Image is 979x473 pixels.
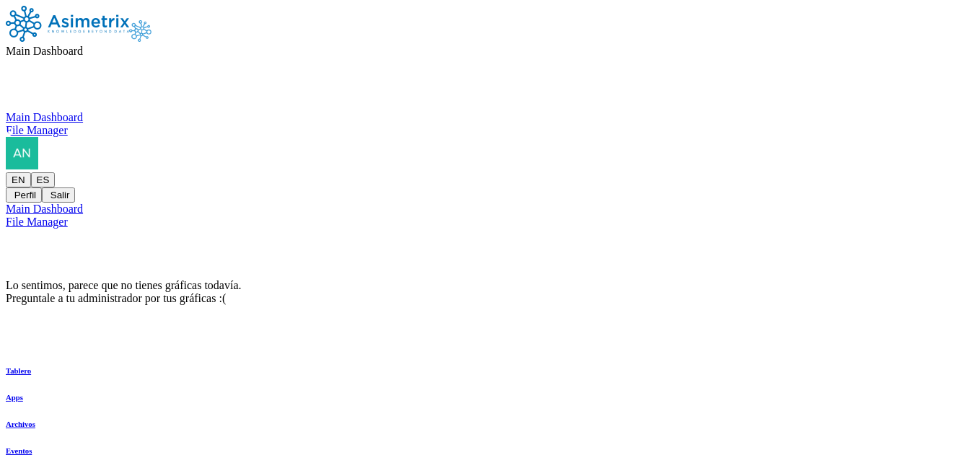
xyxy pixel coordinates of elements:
img: andrea.jimenez@premexcorp.com profile pic [6,137,38,169]
a: Apps [6,393,35,402]
img: Asimetrix logo [6,6,129,42]
img: Asimetrix logo [129,20,152,42]
a: Eventos [6,446,35,455]
span: Main Dashboard [6,45,83,57]
a: File Manager [6,124,973,137]
a: Tablero [6,366,35,375]
a: Main Dashboard [6,111,973,124]
button: Salir [42,187,75,203]
a: Main Dashboard [6,203,973,216]
button: ES [31,172,56,187]
a: File Manager [6,216,973,229]
div: Lo sentimos, parece que no tienes gráficas todavía. Preguntale a tu administrador por tus gráfica... [6,279,973,305]
button: Perfil [6,187,42,203]
a: Archivos [6,420,35,428]
button: EN [6,172,31,187]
